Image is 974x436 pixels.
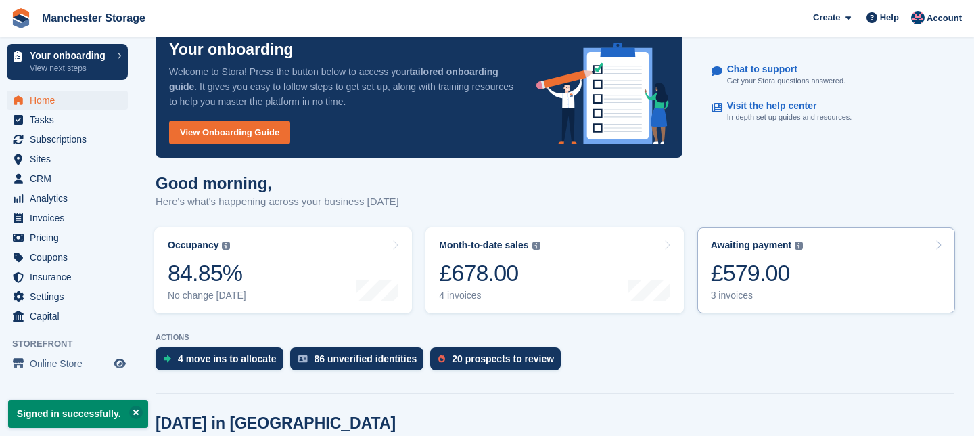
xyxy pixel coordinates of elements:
div: 4 move ins to allocate [178,353,277,364]
a: Month-to-date sales £678.00 4 invoices [425,227,683,313]
a: 86 unverified identities [290,347,431,377]
span: Settings [30,287,111,306]
a: Manchester Storage [37,7,151,29]
img: icon-info-grey-7440780725fd019a000dd9b08b2336e03edf1995a4989e88bcd33f0948082b44.svg [532,242,540,250]
span: Create [813,11,840,24]
div: 4 invoices [439,290,540,301]
a: menu [7,248,128,267]
a: Your onboarding View next steps [7,44,128,80]
img: icon-info-grey-7440780725fd019a000dd9b08b2336e03edf1995a4989e88bcd33f0948082b44.svg [795,242,803,250]
span: Insurance [30,267,111,286]
span: Storefront [12,337,135,351]
a: View Onboarding Guide [169,121,290,144]
h2: [DATE] in [GEOGRAPHIC_DATA] [156,414,396,433]
img: onboarding-info-6c161a55d2c0e0a8cae90662b2fe09162a5109e8cc188191df67fb4f79e88e88.svg [536,43,669,144]
p: Your onboarding [30,51,110,60]
h1: Good morning, [156,174,399,192]
div: Occupancy [168,240,218,251]
a: 4 move ins to allocate [156,347,290,377]
span: Capital [30,307,111,326]
a: Preview store [112,355,128,372]
p: View next steps [30,62,110,74]
span: CRM [30,169,111,188]
span: Invoices [30,209,111,227]
p: Your onboarding [169,42,294,58]
p: Get your Stora questions answered. [727,75,845,87]
img: stora-icon-8386f47178a22dfd0bd8f6a31ec36ba5ce8667c1dd55bd0f319d3a0aa187defe.svg [11,8,31,28]
a: 20 prospects to review [430,347,567,377]
span: Pricing [30,228,111,247]
span: Analytics [30,189,111,208]
p: ACTIONS [156,333,954,342]
span: Online Store [30,354,111,373]
a: menu [7,228,128,247]
a: menu [7,307,128,326]
div: Month-to-date sales [439,240,528,251]
p: Signed in successfully. [8,400,148,428]
img: prospect-51fa495bee0391a8d652442698ab0144808aea92771e9ea1ae160a38d050c398.svg [438,355,445,363]
a: Occupancy 84.85% No change [DATE] [154,227,412,313]
p: In-depth set up guides and resources. [727,112,852,123]
a: menu [7,110,128,129]
div: 84.85% [168,259,246,287]
img: verify_identity-adf6edd0f0f0b5bbfe63781bf79b02c33cf7c696d77639b501bdc392416b5a36.svg [298,355,308,363]
span: Tasks [30,110,111,129]
div: Awaiting payment [711,240,792,251]
span: Sites [30,150,111,169]
div: 20 prospects to review [452,353,554,364]
div: £678.00 [439,259,540,287]
span: Coupons [30,248,111,267]
a: menu [7,287,128,306]
p: Chat to support [727,64,835,75]
img: icon-info-grey-7440780725fd019a000dd9b08b2336e03edf1995a4989e88bcd33f0948082b44.svg [222,242,230,250]
a: menu [7,189,128,208]
span: Account [927,12,962,25]
span: Help [880,11,899,24]
div: 86 unverified identities [315,353,417,364]
div: £579.00 [711,259,804,287]
img: move_ins_to_allocate_icon-fdf77a2bb77ea45bf5b3d319d69a93e2d87916cf1d5bf7949dd705db3b84f3ca.svg [164,355,171,363]
span: Home [30,91,111,110]
a: Chat to support Get your Stora questions answered. [712,57,941,94]
span: Subscriptions [30,130,111,149]
div: No change [DATE] [168,290,246,301]
a: menu [7,267,128,286]
div: 3 invoices [711,290,804,301]
a: Visit the help center In-depth set up guides and resources. [712,93,941,130]
a: menu [7,354,128,373]
a: Awaiting payment £579.00 3 invoices [697,227,955,313]
p: Visit the help center [727,100,841,112]
a: menu [7,209,128,227]
a: menu [7,169,128,188]
a: menu [7,150,128,169]
a: menu [7,130,128,149]
a: menu [7,91,128,110]
p: Here's what's happening across your business [DATE] [156,194,399,210]
p: Welcome to Stora! Press the button below to access your . It gives you easy to follow steps to ge... [169,64,515,109]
